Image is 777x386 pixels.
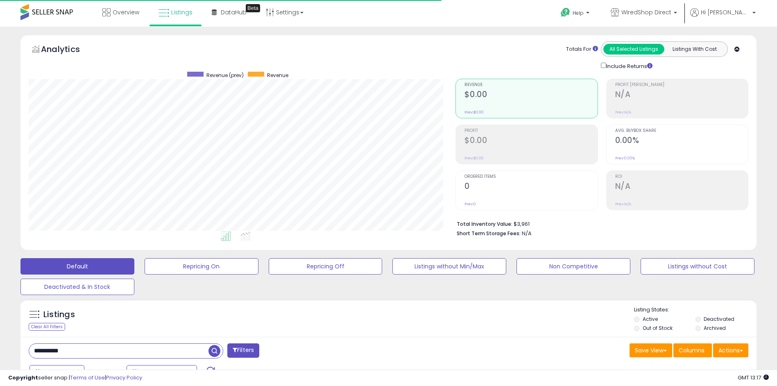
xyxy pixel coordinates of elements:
[139,368,187,376] span: Sep-22 - Sep-28
[227,343,259,358] button: Filters
[145,258,258,275] button: Repricing On
[246,4,260,12] div: Tooltip anchor
[464,83,597,87] span: Revenue
[457,230,521,237] b: Short Term Storage Fees:
[615,110,631,115] small: Prev: N/A
[621,8,671,16] span: WiredShop Direct
[641,258,754,275] button: Listings without Cost
[595,61,662,70] div: Include Returns
[704,316,734,322] label: Deactivated
[464,202,476,207] small: Prev: 0
[106,374,142,381] a: Privacy Policy
[713,343,748,357] button: Actions
[516,258,630,275] button: Non Competitive
[615,129,748,133] span: Avg. Buybox Share
[8,374,38,381] strong: Copyright
[615,156,635,161] small: Prev: 0.00%
[701,8,750,16] span: Hi [PERSON_NAME]
[457,220,512,227] b: Total Inventory Value:
[573,9,584,16] span: Help
[704,325,726,332] label: Archived
[8,374,142,382] div: seller snap | |
[560,7,571,18] i: Get Help
[42,368,74,376] span: Last 7 Days
[566,45,598,53] div: Totals For
[615,182,748,193] h2: N/A
[643,316,658,322] label: Active
[20,279,134,295] button: Deactivated & In Stock
[457,218,742,228] li: $3,961
[738,374,769,381] span: 2025-10-6 13:17 GMT
[464,175,597,179] span: Ordered Items
[679,346,705,354] span: Columns
[464,129,597,133] span: Profit
[690,8,756,27] a: Hi [PERSON_NAME]
[20,258,134,275] button: Default
[634,306,757,314] p: Listing States:
[29,365,84,379] button: Last 7 Days
[171,8,193,16] span: Listings
[86,369,123,377] span: Compared to:
[269,258,383,275] button: Repricing Off
[615,83,748,87] span: Profit [PERSON_NAME]
[464,136,597,147] h2: $0.00
[41,43,96,57] h5: Analytics
[615,136,748,147] h2: 0.00%
[522,229,532,237] span: N/A
[643,325,673,332] label: Out of Stock
[221,8,247,16] span: DataHub
[464,156,484,161] small: Prev: $0.00
[113,8,139,16] span: Overview
[664,44,725,54] button: Listings With Cost
[464,182,597,193] h2: 0
[615,202,631,207] small: Prev: N/A
[206,72,244,79] span: Revenue (prev)
[603,44,664,54] button: All Selected Listings
[464,90,597,101] h2: $0.00
[554,1,598,27] a: Help
[630,343,672,357] button: Save View
[70,374,105,381] a: Terms of Use
[392,258,506,275] button: Listings without Min/Max
[29,323,65,331] div: Clear All Filters
[127,365,197,379] button: Sep-22 - Sep-28
[464,110,484,115] small: Prev: $0.00
[615,175,748,179] span: ROI
[267,72,288,79] span: Revenue
[43,309,75,320] h5: Listings
[673,343,712,357] button: Columns
[615,90,748,101] h2: N/A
